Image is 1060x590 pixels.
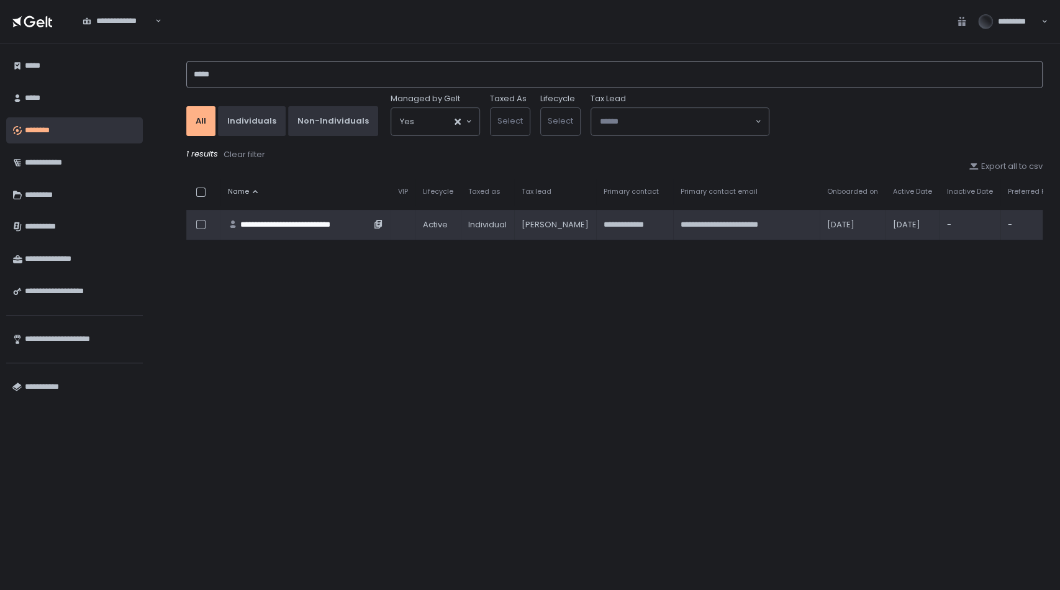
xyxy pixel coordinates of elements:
span: active [423,219,448,230]
div: [DATE] [827,219,878,230]
div: Individual [468,219,507,230]
span: Select [497,115,523,127]
input: Search for option [600,116,754,128]
span: Tax Lead [591,93,626,104]
div: Individuals [227,116,276,127]
button: Clear Selected [455,119,461,125]
div: Search for option [391,108,479,135]
span: Taxed as [468,187,501,196]
span: Primary contact email [681,187,758,196]
span: Lifecycle [423,187,453,196]
button: Export all to csv [969,161,1043,172]
span: Managed by Gelt [391,93,460,104]
div: - [947,219,993,230]
div: [DATE] [893,219,932,230]
span: Inactive Date [947,187,993,196]
button: Individuals [218,106,286,136]
div: Search for option [75,9,161,34]
div: Clear filter [224,149,265,160]
span: Onboarded on [827,187,878,196]
div: [PERSON_NAME] [522,219,589,230]
div: 1 results [186,148,1043,161]
span: Tax lead [522,187,551,196]
span: VIP [398,187,408,196]
label: Lifecycle [540,93,575,104]
span: Active Date [893,187,932,196]
button: Clear filter [223,148,266,161]
div: Search for option [591,108,769,135]
span: Yes [400,116,414,128]
div: All [196,116,206,127]
button: All [186,106,215,136]
span: Name [228,187,249,196]
button: Non-Individuals [288,106,378,136]
span: Primary contact [604,187,659,196]
span: Preferred Filing [1008,187,1060,196]
span: Select [548,115,573,127]
div: Non-Individuals [297,116,369,127]
label: Taxed As [490,93,527,104]
input: Search for option [83,27,154,39]
div: - [1008,219,1060,230]
input: Search for option [414,116,453,128]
